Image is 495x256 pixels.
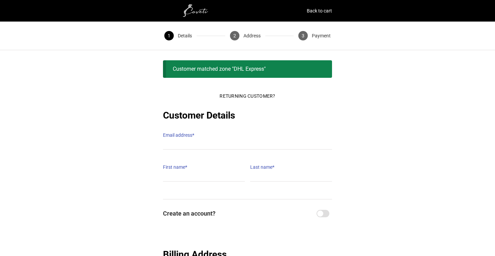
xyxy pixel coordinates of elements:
span: Create an account? [163,207,315,220]
a: Back to cart [307,6,332,15]
button: 2 Address [225,22,265,50]
button: Returning Customer? [214,89,280,103]
img: white1.png [163,4,230,18]
button: 1 Details [160,22,197,50]
label: Last name [250,162,332,172]
span: 1 [164,31,174,40]
span: 2 [230,31,239,40]
span: Payment [312,31,331,40]
span: Address [243,31,261,40]
input: Create an account? [317,210,329,217]
span: 3 [298,31,308,40]
div: Customer matched zone "DHL Express" [163,60,332,78]
h2: Customer Details [163,109,332,122]
label: Email address [163,130,332,140]
button: 3 Payment [294,22,335,50]
label: First name [163,162,245,172]
span: Details [178,31,192,40]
